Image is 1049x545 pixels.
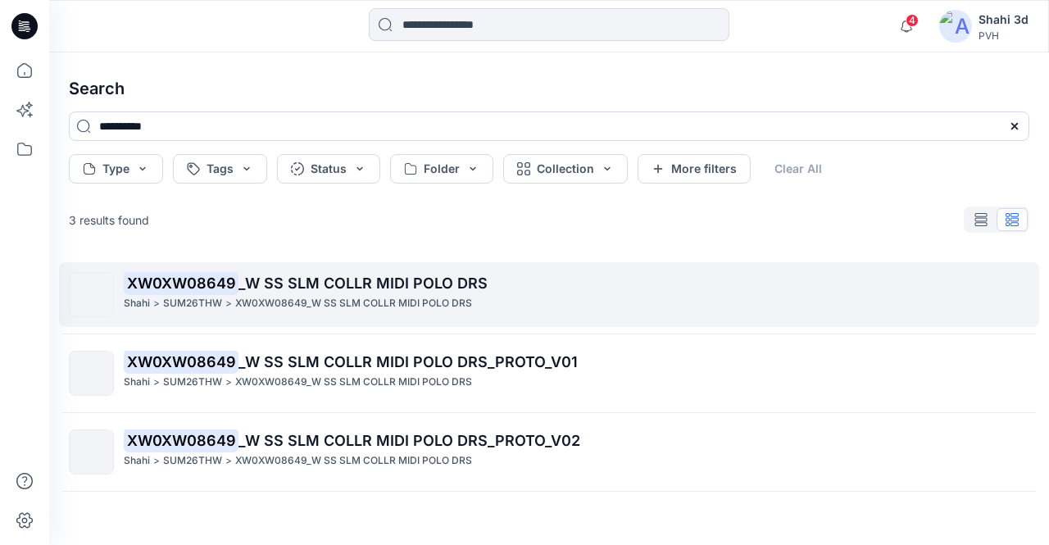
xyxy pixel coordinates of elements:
[238,353,578,370] span: _W SS SLM COLLR MIDI POLO DRS_PROTO_V01
[235,452,472,470] p: XW0XW08649_W SS SLM COLLR MIDI POLO DRS
[939,10,972,43] img: avatar
[225,295,232,312] p: >
[59,262,1039,327] a: XW0XW08649_W SS SLM COLLR MIDI POLO DRSShahi>SUM26THW>XW0XW08649_W SS SLM COLLR MIDI POLO DRS
[124,350,238,373] mark: XW0XW08649
[906,14,919,27] span: 4
[235,295,472,312] p: XW0XW08649_W SS SLM COLLR MIDI POLO DRS
[59,420,1039,484] a: XW0XW08649_W SS SLM COLLR MIDI POLO DRS_PROTO_V02Shahi>SUM26THW>XW0XW08649_W SS SLM COLLR MIDI PO...
[225,452,232,470] p: >
[225,374,232,391] p: >
[638,154,751,184] button: More filters
[124,429,238,452] mark: XW0XW08649
[124,271,238,294] mark: XW0XW08649
[69,211,149,229] p: 3 results found
[59,341,1039,406] a: XW0XW08649_W SS SLM COLLR MIDI POLO DRS_PROTO_V01Shahi>SUM26THW>XW0XW08649_W SS SLM COLLR MIDI PO...
[124,374,150,391] p: Shahi
[979,30,1029,42] div: PVH
[390,154,493,184] button: Folder
[173,154,267,184] button: Tags
[979,10,1029,30] div: Shahi 3d
[238,432,580,449] span: _W SS SLM COLLR MIDI POLO DRS_PROTO_V02
[153,295,160,312] p: >
[163,374,222,391] p: SUM26THW
[153,374,160,391] p: >
[163,452,222,470] p: SUM26THW
[238,275,488,292] span: _W SS SLM COLLR MIDI POLO DRS
[163,295,222,312] p: SUM26THW
[124,295,150,312] p: Shahi
[277,154,380,184] button: Status
[124,452,150,470] p: Shahi
[153,452,160,470] p: >
[56,66,1042,111] h4: Search
[503,154,628,184] button: Collection
[235,374,472,391] p: XW0XW08649_W SS SLM COLLR MIDI POLO DRS
[69,154,163,184] button: Type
